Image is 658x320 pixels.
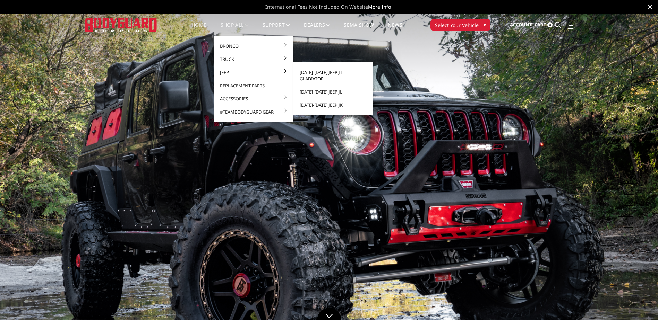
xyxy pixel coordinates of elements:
span: Select Your Vehicle [435,21,479,29]
a: [DATE]-[DATE] Jeep JL [296,85,370,98]
a: [DATE]-[DATE] Jeep JT Gladiator [296,66,370,85]
button: 4 of 5 [626,206,633,217]
button: Select Your Vehicle [430,19,490,31]
span: Account [510,21,532,28]
a: Cart 0 [535,16,553,34]
button: 2 of 5 [626,184,633,195]
a: SEMA Show [344,23,374,36]
button: 1 of 5 [626,172,633,184]
a: Account [510,16,532,34]
span: ▾ [484,21,486,28]
a: [DATE]-[DATE] Jeep JK [296,98,370,112]
a: shop all [221,23,249,36]
button: 5 of 5 [626,217,633,228]
a: Truck [216,53,291,66]
a: Support [263,23,290,36]
a: Click to Down [317,308,341,320]
a: Bronco [216,39,291,53]
a: More Info [368,3,391,10]
span: Cart [535,21,546,28]
iframe: Chat Widget [623,287,658,320]
a: News [388,23,402,36]
a: Jeep [216,66,291,79]
a: Replacement Parts [216,79,291,92]
a: #TeamBodyguard Gear [216,105,291,118]
button: 3 of 5 [626,195,633,206]
a: Home [191,23,206,36]
span: 0 [547,22,553,27]
a: Accessories [216,92,291,105]
img: BODYGUARD BUMPERS [85,18,157,32]
a: Dealers [304,23,330,36]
